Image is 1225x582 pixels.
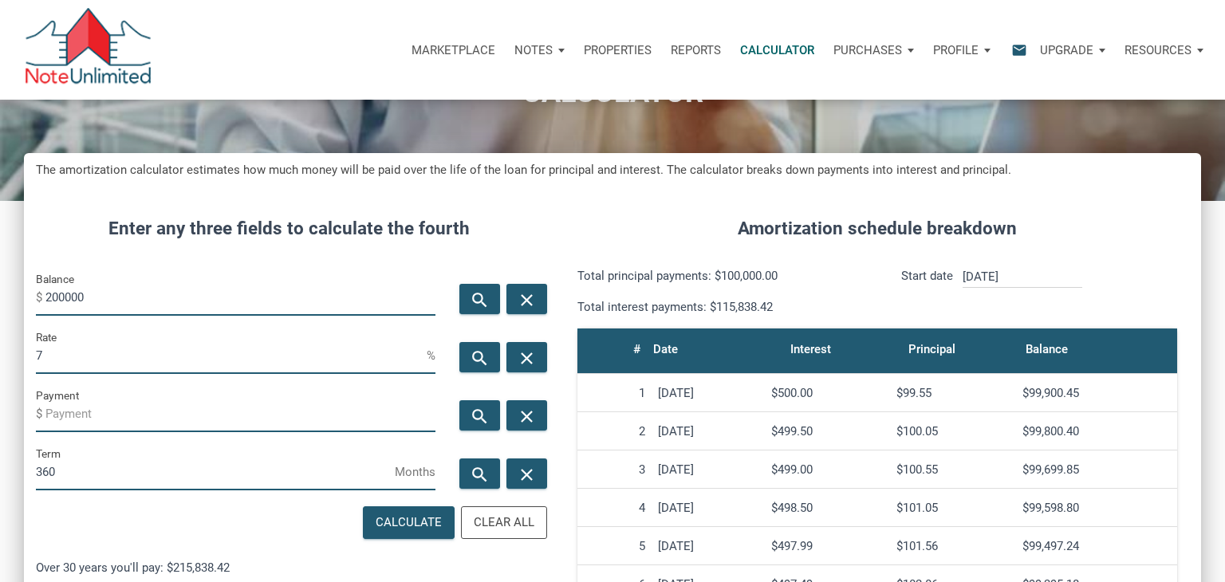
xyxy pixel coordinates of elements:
[1022,539,1171,553] div: $99,497.24
[924,26,1000,74] button: Profile
[740,43,814,57] p: Calculator
[671,43,721,57] p: Reports
[36,285,45,310] span: $
[470,289,489,309] i: search
[731,26,824,74] a: Calculator
[36,444,61,463] label: Term
[577,297,865,317] p: Total interest payments: $115,838.42
[790,338,831,360] div: Interest
[24,8,152,92] img: NoteUnlimited
[412,43,495,57] p: Marketplace
[771,424,884,438] div: $499.50
[1125,43,1192,57] p: Resources
[771,501,884,515] div: $498.50
[514,43,553,57] p: Notes
[896,424,1010,438] div: $100.05
[459,342,500,372] button: search
[36,215,542,242] h4: Enter any three fields to calculate the fourth
[896,501,1010,515] div: $101.05
[1115,26,1213,74] button: Resources
[653,338,678,360] div: Date
[584,43,652,57] p: Properties
[1030,26,1115,74] button: Upgrade
[459,284,500,314] button: search
[518,464,537,484] i: close
[45,280,435,316] input: Balance
[402,26,505,74] button: Marketplace
[574,26,661,74] a: Properties
[363,506,455,539] button: Calculate
[470,406,489,426] i: search
[577,266,865,285] p: Total principal payments: $100,000.00
[658,539,758,553] div: [DATE]
[427,343,435,368] span: %
[584,424,645,438] div: 2
[824,26,924,74] button: Purchases
[36,401,45,427] span: $
[771,539,884,553] div: $497.99
[908,338,955,360] div: Principal
[584,462,645,477] div: 3
[459,400,500,431] button: search
[771,462,884,477] div: $499.00
[505,26,574,74] button: Notes
[36,454,395,490] input: Term
[658,424,758,438] div: [DATE]
[658,386,758,400] div: [DATE]
[1026,338,1068,360] div: Balance
[565,215,1189,242] h4: Amortization schedule breakdown
[36,338,427,374] input: Rate
[1022,424,1171,438] div: $99,800.40
[661,26,731,74] button: Reports
[633,338,640,360] div: #
[896,386,1010,400] div: $99.55
[459,458,500,489] button: search
[833,43,902,57] p: Purchases
[896,539,1010,553] div: $101.56
[771,386,884,400] div: $500.00
[36,386,79,405] label: Payment
[36,558,542,577] p: Over 30 years you'll pay: $215,838.42
[470,348,489,368] i: search
[1022,462,1171,477] div: $99,699.85
[506,458,547,489] button: close
[518,289,537,309] i: close
[658,501,758,515] div: [DATE]
[45,396,435,432] input: Payment
[518,348,537,368] i: close
[474,513,534,532] div: Clear All
[518,406,537,426] i: close
[896,462,1010,477] div: $100.55
[506,342,547,372] button: close
[584,386,645,400] div: 1
[36,269,74,289] label: Balance
[36,328,57,347] label: Rate
[584,539,645,553] div: 5
[395,459,435,485] span: Months
[999,26,1030,74] button: email
[658,462,758,477] div: [DATE]
[506,284,547,314] button: close
[376,513,442,532] div: Calculate
[470,464,489,484] i: search
[584,501,645,515] div: 4
[1010,41,1029,59] i: email
[1040,43,1093,57] p: Upgrade
[1022,501,1171,515] div: $99,598.80
[1022,386,1171,400] div: $99,900.45
[36,161,1189,179] h5: The amortization calculator estimates how much money will be paid over the life of the loan for p...
[901,266,953,317] p: Start date
[461,506,547,539] button: Clear All
[506,400,547,431] button: close
[933,43,979,57] p: Profile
